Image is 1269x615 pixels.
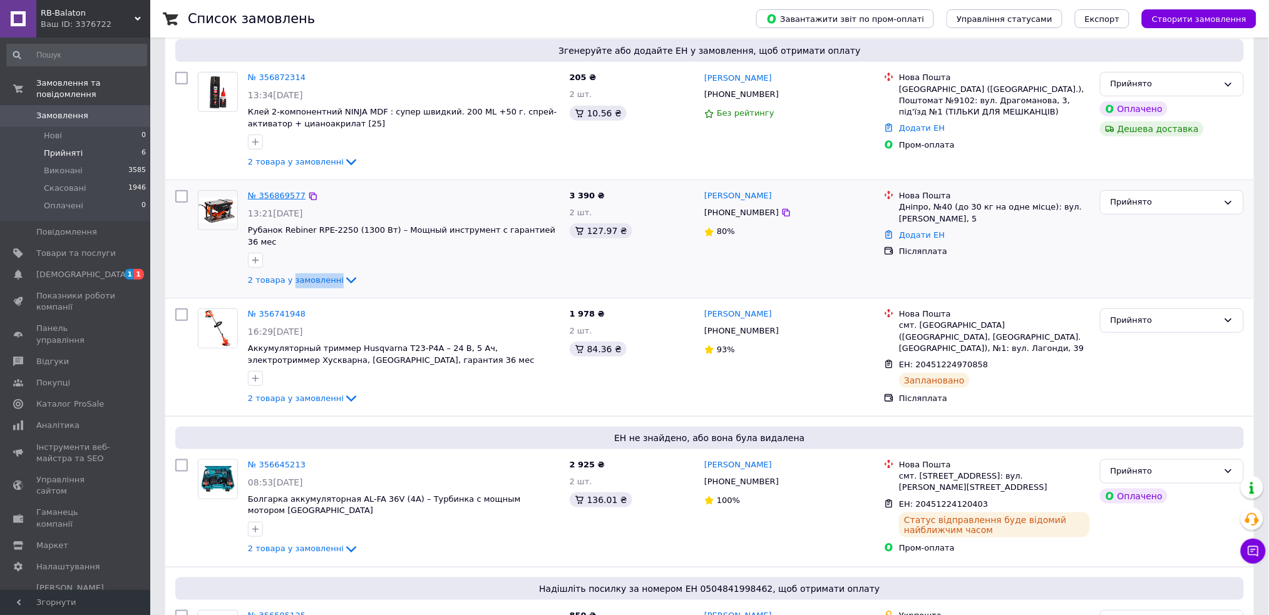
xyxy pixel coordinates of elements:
span: Повідомлення [36,226,97,238]
div: смт. [GEOGRAPHIC_DATA] ([GEOGRAPHIC_DATA], [GEOGRAPHIC_DATA]. [GEOGRAPHIC_DATA]), №1: вул. Лагонд... [899,320,1090,354]
img: Фото товару [198,460,237,499]
span: 2 шт. [570,89,592,99]
div: Оплачено [1100,101,1168,116]
span: Нові [44,130,62,141]
div: Прийнято [1111,78,1218,91]
span: Показники роботи компанії [36,290,116,313]
span: Прийняті [44,148,83,159]
span: 2 товара у замовленні [248,275,344,285]
img: Фото товару [198,309,237,348]
span: 100% [717,496,740,505]
span: Гаманець компанії [36,507,116,529]
span: 6 [141,148,146,159]
span: 2 товара у замовленні [248,157,344,166]
div: Дешева доставка [1100,121,1204,136]
div: [PHONE_NUMBER] [702,86,781,103]
a: [PERSON_NAME] [704,459,772,471]
a: 2 товара у замовленні [248,394,359,403]
a: Фото товару [198,190,238,230]
span: 1 [134,269,144,280]
a: [PERSON_NAME] [704,190,772,202]
span: Згенеруйте або додайте ЕН у замовлення, щоб отримати оплату [180,44,1239,57]
span: Управління статусами [957,14,1052,24]
div: Нова Пошта [899,72,1090,83]
span: Каталог ProSale [36,399,104,410]
a: Клей 2-компонентний NINJA MDF : супер швидкий. 200 ML +50 г. спрей-активатор + цианоакрилат [25] [248,107,557,128]
a: № 356645213 [248,460,306,469]
span: 3585 [128,165,146,176]
span: 13:21[DATE] [248,208,303,218]
span: 1 [125,269,135,280]
span: 2 шт. [570,326,592,335]
span: Надішліть посилку за номером ЕН 0504841998462, щоб отримати оплату [180,582,1239,595]
span: 2 шт. [570,477,592,486]
div: Статус відправлення буде відомий найближчим часом [899,512,1090,537]
span: [DEMOGRAPHIC_DATA] [36,269,129,280]
a: Рубанок Rebiner RPE-2250 (1300 Вт) – Мощный инструмент с гарантией 36 мес [248,225,555,247]
a: № 356741948 [248,309,306,318]
span: Виконані [44,165,83,176]
div: Післяплата [899,393,1090,404]
span: 80% [717,226,735,236]
a: [PERSON_NAME] [704,308,772,320]
button: Управління статусами [947,9,1062,28]
a: Аккумуляторный триммер Husqvarna T23-P4A – 24 В, 5 Ач, электротриммер Хускварна, [GEOGRAPHIC_DATA... [248,343,535,365]
a: 2 товара у замовленні [248,157,359,166]
div: Прийнято [1111,314,1218,327]
div: [PHONE_NUMBER] [702,205,781,221]
a: [PERSON_NAME] [704,73,772,84]
span: 0 [141,200,146,211]
a: № 356872314 [248,73,306,82]
span: Завантажити звіт по пром-оплаті [766,13,924,24]
span: Панель управління [36,323,116,345]
span: ЕН: 20451224120403 [899,499,988,509]
img: Фото товару [198,74,237,109]
div: Нова Пошта [899,459,1090,470]
span: Маркет [36,540,68,551]
span: 08:53[DATE] [248,477,303,487]
span: Експорт [1085,14,1120,24]
input: Пошук [6,44,147,66]
span: 0 [141,130,146,141]
span: 2 925 ₴ [570,460,605,469]
span: Налаштування [36,561,100,572]
span: 2 шт. [570,208,592,217]
div: Післяплата [899,246,1090,257]
a: Фото товару [198,308,238,348]
a: 2 товара у замовленні [248,275,359,285]
span: 2 товара у замовленні [248,394,344,403]
span: 93% [717,345,735,354]
div: 84.36 ₴ [570,342,627,357]
div: Нова Пошта [899,190,1090,201]
span: ЕН: 20451224970858 [899,360,988,369]
span: 1 978 ₴ [570,309,605,318]
span: Замовлення та повідомлення [36,78,150,100]
a: Створити замовлення [1129,14,1256,23]
span: Інструменти веб-майстра та SEO [36,442,116,464]
span: Товари та послуги [36,248,116,259]
div: 136.01 ₴ [570,492,632,507]
span: 13:34[DATE] [248,90,303,100]
a: Фото товару [198,459,238,499]
div: Прийнято [1111,196,1218,209]
div: Прийнято [1111,465,1218,478]
button: Чат з покупцем [1241,539,1266,564]
div: 10.56 ₴ [570,106,627,121]
a: Болгарка аккумуляторная AL-FA 36V (4А) – Турбинка с мощным мотором [GEOGRAPHIC_DATA] [248,494,521,516]
a: Додати ЕН [899,230,945,240]
div: Дніпро, №40 (до 30 кг на одне місце): вул. [PERSON_NAME], 5 [899,201,1090,224]
span: Створити замовлення [1152,14,1246,24]
div: Оплачено [1100,489,1168,504]
span: Замовлення [36,110,88,121]
img: Фото товару [198,198,237,223]
span: Без рейтингу [717,108,774,118]
h1: Список замовлень [188,11,315,26]
div: [PHONE_NUMBER] [702,474,781,490]
button: Експорт [1075,9,1130,28]
span: Покупці [36,377,70,389]
div: смт. [STREET_ADDRESS]: вул. [PERSON_NAME][STREET_ADDRESS] [899,470,1090,493]
div: [PHONE_NUMBER] [702,323,781,339]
